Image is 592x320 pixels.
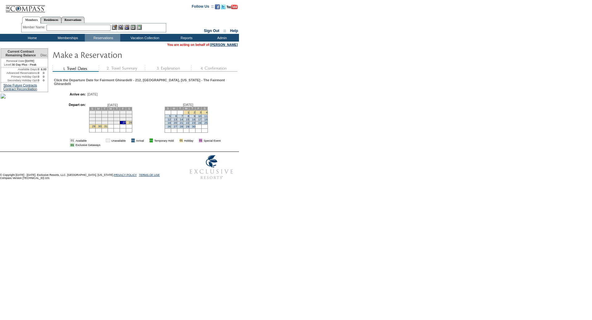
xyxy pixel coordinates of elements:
span: You are acting on behalf of: [167,43,238,47]
td: Available Days: [1,67,38,71]
td: 6.00 [39,67,48,71]
td: S [165,107,171,110]
td: W [183,107,189,110]
td: S [126,107,132,110]
a: 22 [186,121,189,124]
td: 6 [120,111,126,114]
a: 10 [198,115,201,118]
img: Impersonate [124,25,129,30]
td: 1 [89,111,95,114]
td: Follow Us :: [192,4,214,11]
a: 2 [194,111,195,114]
img: i.gif [127,139,130,142]
img: i.gif [195,139,198,142]
td: 0 [39,75,48,79]
a: 21 [180,121,183,124]
a: 31 [104,125,107,128]
img: step4_state1.gif [191,65,237,72]
img: b_edit.gif [112,25,117,30]
td: T [101,107,108,110]
a: 24 [198,121,201,124]
span: [DATE] [183,103,193,107]
td: Memberships [49,34,85,42]
a: 9 [194,115,195,118]
td: 19 [114,117,120,121]
a: 6 [175,115,177,118]
td: 8 [89,114,95,117]
a: 19 [167,121,171,124]
a: Members [22,17,41,23]
td: Advanced Reservations: [1,71,38,75]
a: 1 [187,111,189,114]
td: T [189,107,195,110]
div: Click the Departure Date for Fairmont Ghirardelli - 212, [GEOGRAPHIC_DATA], [US_STATE] - The Fair... [54,78,237,86]
a: Subscribe to our YouTube Channel [227,6,238,10]
td: 22 [89,121,95,124]
td: 14 [126,114,132,117]
td: 25 [108,121,114,124]
td: Reservations [85,34,120,42]
td: 13 [120,114,126,117]
a: 14 [180,118,183,121]
img: Follow us on Twitter [221,4,226,9]
a: 13 [174,118,177,121]
a: 5 [169,115,171,118]
td: 2 [95,111,101,114]
a: 25 [204,121,208,124]
td: Temporary Hold [154,139,174,142]
img: Reservations [130,25,136,30]
td: Unavailable [111,139,126,142]
td: F [120,107,126,110]
img: Subscribe to our YouTube Channel [227,5,238,9]
a: 30 [192,125,195,128]
a: Residences [41,17,61,23]
a: 29 [186,125,189,128]
a: PRIVACY POLICY [114,173,137,176]
a: [PERSON_NAME] [210,43,238,47]
a: Reservations [61,17,84,23]
td: 01 [70,139,74,142]
td: 15 [89,117,95,121]
a: 16 [192,118,195,121]
td: 9 [95,114,101,117]
td: 30 Day Plus - Peak [1,63,39,67]
img: Clubhouse-Poolside-01.jpg [1,94,6,99]
td: Current Contract Remaining Balance [1,49,39,59]
td: 01 [150,139,153,142]
span: :: [224,29,226,33]
img: step2_state1.gif [99,65,145,72]
td: Vacation Collection [120,34,168,42]
td: 01 [179,139,183,142]
a: 29 [92,125,95,128]
span: [DATE] [107,103,118,107]
td: 5 [114,111,120,114]
a: 3 [200,111,201,114]
td: 18 [108,117,114,121]
a: 20 [174,121,177,124]
a: 11 [204,115,208,118]
a: Follow us on Twitter [221,6,226,10]
a: 28 [180,125,183,128]
img: Make Reservation [52,48,176,61]
td: 01 [70,144,74,147]
td: Available [76,139,101,142]
td: 23 [95,121,101,124]
a: 17 [198,118,201,121]
td: 4 [108,111,114,114]
td: Special Event [203,139,220,142]
td: 20 [120,117,126,121]
a: Show Future Contracts [3,83,37,87]
a: 27 [174,125,177,128]
td: 3 [101,111,108,114]
td: Arrival [136,139,144,142]
td: 01 [199,139,202,142]
td: Exclusive Getaways [76,144,101,147]
td: T [114,107,120,110]
a: Contract Reconciliation [3,87,37,91]
img: Become our fan on Facebook [215,4,220,9]
a: 23 [192,121,195,124]
a: 18 [204,118,208,121]
td: 0 [39,71,48,75]
a: TERMS OF USE [139,173,160,176]
td: Admin [203,34,239,42]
